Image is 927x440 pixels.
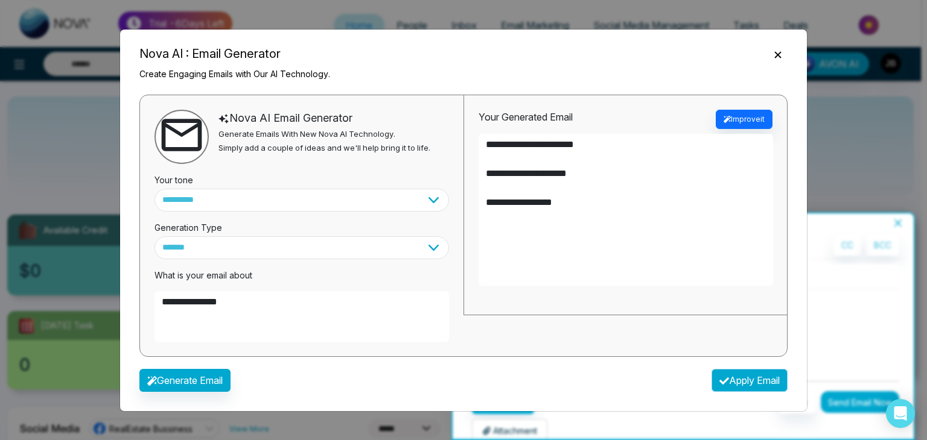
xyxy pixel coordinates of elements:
p: What is your email about [154,269,449,281]
p: Create Engaging Emails with Our AI Technology. [139,68,330,80]
p: Generate Emails With New Nova AI Technology. [218,128,430,140]
button: Improveit [716,110,772,129]
h5: Nova AI : Email Generator [139,45,330,63]
p: Simply add a couple of ideas and we'll help bring it to life. [218,142,430,154]
div: Your Generated Email [479,110,573,129]
div: Nova AI Email Generator [218,110,430,126]
button: Apply Email [712,369,788,392]
div: Your tone [154,164,449,189]
div: Generation Type [154,212,449,236]
button: Generate Email [139,369,231,392]
div: Open Intercom Messenger [886,399,915,428]
button: Close [768,46,788,62]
